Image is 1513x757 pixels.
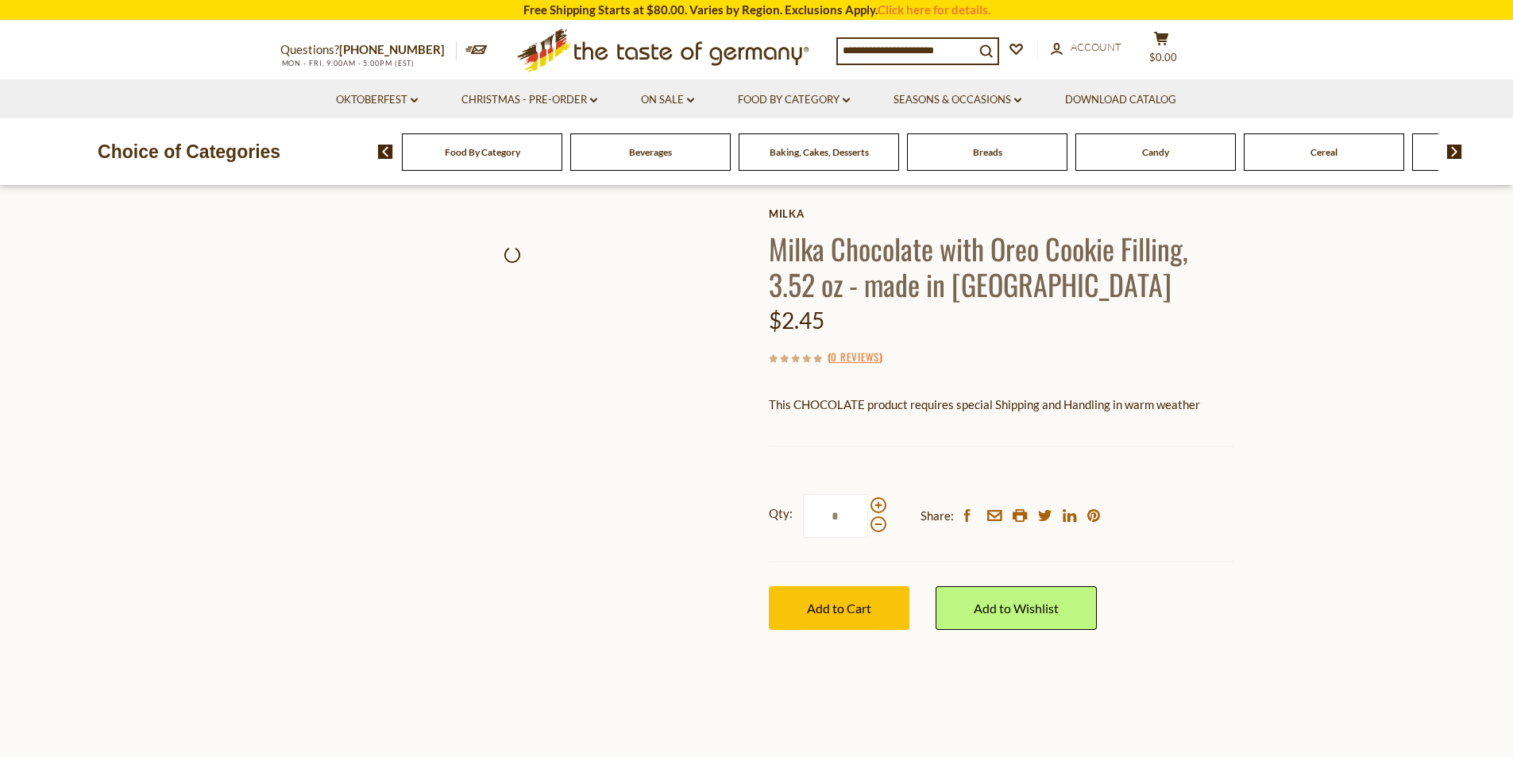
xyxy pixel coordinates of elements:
[629,146,672,158] a: Beverages
[807,601,871,616] span: Add to Cart
[1447,145,1462,159] img: next arrow
[878,2,990,17] a: Click here for details.
[461,91,597,109] a: Christmas - PRE-ORDER
[769,504,793,523] strong: Qty:
[769,207,1233,220] a: Milka
[1071,41,1121,53] span: Account
[336,91,418,109] a: Oktoberfest
[973,146,1002,158] a: Breads
[770,146,869,158] a: Baking, Cakes, Desserts
[784,427,1233,446] li: We will ship this product in heat-protective packaging and ice during warm weather months or to w...
[280,59,415,68] span: MON - FRI, 9:00AM - 5:00PM (EST)
[641,91,694,109] a: On Sale
[1310,146,1337,158] a: Cereal
[921,506,954,526] span: Share:
[738,91,850,109] a: Food By Category
[828,349,882,365] span: ( )
[936,586,1097,630] a: Add to Wishlist
[769,586,909,630] button: Add to Cart
[1142,146,1169,158] a: Candy
[1138,31,1186,71] button: $0.00
[1149,51,1177,64] span: $0.00
[378,145,393,159] img: previous arrow
[1051,39,1121,56] a: Account
[339,42,445,56] a: [PHONE_NUMBER]
[445,146,520,158] a: Food By Category
[769,395,1233,415] p: This CHOCOLATE product requires special Shipping and Handling in warm weather
[769,307,824,334] span: $2.45
[803,494,868,538] input: Qty:
[1065,91,1176,109] a: Download Catalog
[831,349,879,366] a: 0 Reviews
[280,40,457,60] p: Questions?
[894,91,1021,109] a: Seasons & Occasions
[769,230,1233,302] h1: Milka Chocolate with Oreo Cookie Filling, 3.52 oz - made in [GEOGRAPHIC_DATA]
